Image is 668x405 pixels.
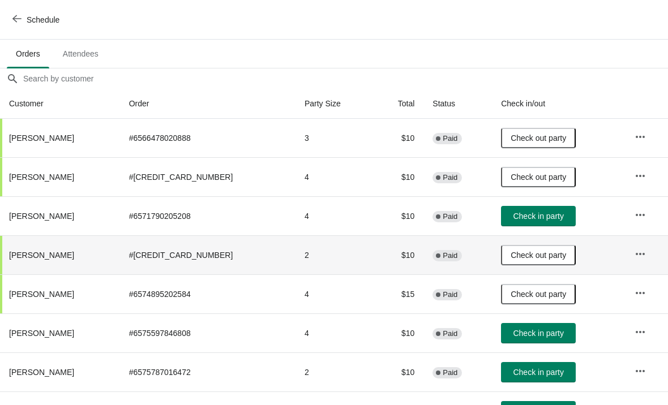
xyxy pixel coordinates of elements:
[513,329,563,338] span: Check in party
[374,157,424,196] td: $10
[443,290,457,299] span: Paid
[9,251,74,260] span: [PERSON_NAME]
[9,368,74,377] span: [PERSON_NAME]
[511,251,566,260] span: Check out party
[374,89,424,119] th: Total
[374,274,424,313] td: $15
[23,68,668,89] input: Search by customer
[443,134,457,143] span: Paid
[423,89,492,119] th: Status
[120,196,296,235] td: # 6571790205208
[374,313,424,352] td: $10
[7,44,49,64] span: Orders
[296,274,374,313] td: 4
[120,89,296,119] th: Order
[9,133,74,143] span: [PERSON_NAME]
[120,119,296,157] td: # 6566478020888
[296,235,374,274] td: 2
[511,290,566,299] span: Check out party
[9,329,74,338] span: [PERSON_NAME]
[501,167,576,187] button: Check out party
[9,212,74,221] span: [PERSON_NAME]
[501,284,576,304] button: Check out party
[443,329,457,338] span: Paid
[120,313,296,352] td: # 6575597846808
[501,362,576,382] button: Check in party
[501,323,576,343] button: Check in party
[296,196,374,235] td: 4
[374,352,424,391] td: $10
[501,128,576,148] button: Check out party
[296,352,374,391] td: 2
[296,89,374,119] th: Party Size
[120,235,296,274] td: # [CREDIT_CARD_NUMBER]
[6,10,68,30] button: Schedule
[374,119,424,157] td: $10
[120,352,296,391] td: # 6575787016472
[374,196,424,235] td: $10
[511,133,566,143] span: Check out party
[9,173,74,182] span: [PERSON_NAME]
[513,212,563,221] span: Check in party
[443,368,457,377] span: Paid
[9,290,74,299] span: [PERSON_NAME]
[513,368,563,377] span: Check in party
[443,173,457,182] span: Paid
[501,206,576,226] button: Check in party
[120,157,296,196] td: # [CREDIT_CARD_NUMBER]
[120,274,296,313] td: # 6574895202584
[296,313,374,352] td: 4
[443,251,457,260] span: Paid
[27,15,59,24] span: Schedule
[54,44,108,64] span: Attendees
[296,157,374,196] td: 4
[511,173,566,182] span: Check out party
[492,89,626,119] th: Check in/out
[501,245,576,265] button: Check out party
[374,235,424,274] td: $10
[443,212,457,221] span: Paid
[296,119,374,157] td: 3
